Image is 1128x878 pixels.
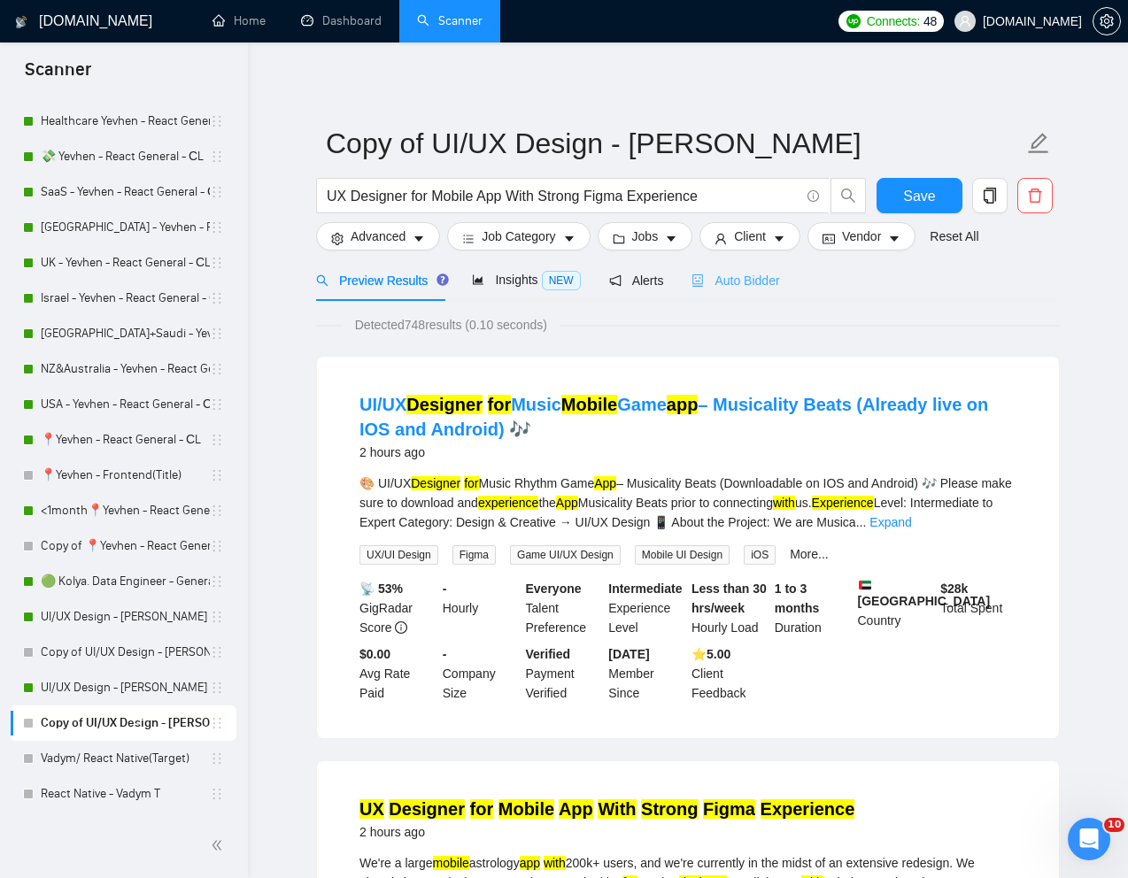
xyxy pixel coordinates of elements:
b: [DATE] [608,647,649,661]
b: $ 28k [940,581,968,596]
mark: App [556,496,578,510]
span: caret-down [413,232,425,245]
mark: Experience [761,799,855,819]
mark: with [544,856,566,870]
a: Healthcare Yevhen - React General - СL [41,104,210,139]
div: Client Feedback [688,644,771,703]
mark: for [470,799,494,819]
button: delete [1017,178,1053,213]
span: caret-down [773,232,785,245]
span: area-chart [472,273,484,286]
span: search [831,188,865,204]
b: Everyone [526,581,582,596]
img: 🇦🇪 [859,579,871,591]
b: Intermediate [608,581,682,596]
span: folder [613,232,625,245]
span: holder [210,327,224,341]
li: UAE+Saudi - Yevhen - React General - СL [11,316,236,351]
span: 48 [923,12,937,31]
span: holder [210,114,224,128]
span: holder [210,291,224,305]
a: searchScanner [417,13,483,28]
div: Member Since [605,644,688,703]
mark: with [773,496,795,510]
span: info-circle [807,190,819,202]
span: Preview Results [316,273,444,288]
a: Copy of UI/UX Design - [PERSON_NAME] [41,705,210,741]
span: holder [210,610,224,624]
div: 🎨 UI/UX Music Rhythm Game – Musicality Beats (Downloadable on IOS and Android) 🎶 Please make sure... [359,474,1016,532]
span: holder [210,150,224,164]
span: holder [210,751,224,766]
span: Detected 748 results (0.10 seconds) [343,315,560,335]
b: - [443,581,447,596]
a: More... [790,547,829,561]
span: user [959,15,971,27]
li: SaaS - Yevhen - React General - СL [11,174,236,210]
span: Figma [452,545,496,565]
a: 💸 Yevhen - React General - СL [41,139,210,174]
a: Copy of UI/UX Design - [PERSON_NAME] [41,635,210,670]
li: NZ&Australia - Yevhen - React General - СL [11,351,236,387]
span: idcard [823,232,835,245]
button: search [831,178,866,213]
mark: mobile [433,856,469,870]
b: 📡 53% [359,581,403,596]
div: Avg Rate Paid [356,644,439,703]
span: Jobs [632,227,659,246]
li: 💸 Yevhen - React General - СL [11,139,236,174]
img: upwork-logo.png [846,14,861,28]
div: Duration [771,579,854,637]
span: bars [462,232,475,245]
a: <1month📍Yevhen - React General - СL [41,493,210,528]
mark: for [488,395,512,414]
mark: Designer [389,799,465,819]
li: Israel - Yevhen - React General - СL [11,281,236,316]
b: $0.00 [359,647,390,661]
li: Vadym/ React Native(Target) [11,741,236,776]
mark: for [464,476,478,490]
span: ... [856,515,867,529]
a: SaaS - Yevhen - React General - СL [41,174,210,210]
li: UI/UX Design - Natalia [11,670,236,705]
span: user [715,232,727,245]
span: holder [210,645,224,659]
li: Copy of 📍Yevhen - React General - СL [11,528,236,564]
button: userClientcaret-down [699,222,800,250]
li: 🟢 Kolya. Data Engineer - General [11,564,236,599]
div: Hourly [439,579,522,637]
li: Illia - Backend 1- CL [11,812,236,847]
div: Hourly Load [688,579,771,637]
b: Verified [526,647,571,661]
span: caret-down [563,232,576,245]
span: iOS [744,545,776,565]
span: holder [210,716,224,730]
span: holder [210,539,224,553]
span: Mobile UI Design [635,545,730,565]
mark: app [667,395,699,414]
li: USA - Yevhen - React General - СL [11,387,236,422]
div: Payment Verified [522,644,606,703]
button: barsJob Categorycaret-down [447,222,590,250]
div: Country [854,579,938,637]
div: Talent Preference [522,579,606,637]
li: 📍Yevhen - React General - СL [11,422,236,458]
iframe: Intercom live chat [1068,818,1110,860]
button: settingAdvancedcaret-down [316,222,440,250]
a: 🟢 Kolya. Data Engineer - General [41,564,210,599]
a: USA - Yevhen - React General - СL [41,387,210,422]
span: notification [609,274,622,287]
mark: Figma [703,799,755,819]
span: setting [331,232,344,245]
img: logo [15,8,27,36]
a: UI/UX Design - [PERSON_NAME] [41,599,210,635]
li: UK - Yevhen - React General - СL [11,245,236,281]
span: Auto Bidder [691,273,779,288]
li: UI/UX Design - Mariana Derevianko [11,599,236,635]
span: double-left [211,836,228,854]
mark: app [520,856,540,870]
span: Alerts [609,273,664,288]
mark: Mobile [561,395,617,414]
mark: Strong [641,799,698,819]
b: - [443,647,447,661]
